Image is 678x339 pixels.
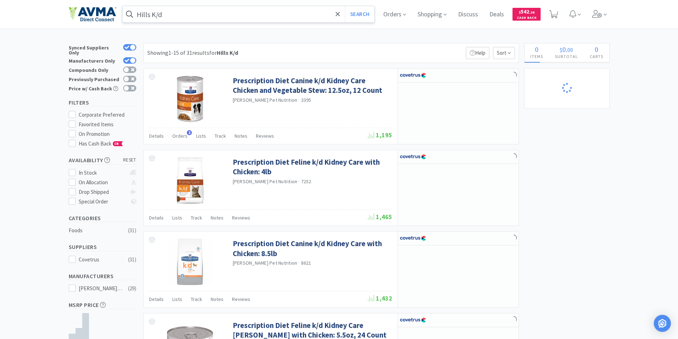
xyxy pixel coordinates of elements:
[172,214,182,221] span: Lists
[517,16,536,21] span: Cash Back
[549,46,584,53] div: .
[256,133,274,139] span: Reviews
[128,255,136,264] div: ( 31 )
[128,284,136,293] div: ( 29 )
[301,260,311,266] span: 8621
[567,46,573,53] span: 00
[217,49,238,56] strong: Hills K/d
[368,131,392,139] span: 1,195
[69,44,120,55] div: Synced Suppliers Only
[79,188,126,196] div: Drop Shipped
[122,6,375,22] input: Search by item, sku, manufacturer, ingredient, size...
[584,53,609,60] h4: Carts
[128,226,136,235] div: ( 31 )
[69,57,120,63] div: Manufacturers Only
[211,296,224,302] span: Notes
[191,214,202,221] span: Track
[69,85,120,91] div: Price w/ Cash Back
[595,45,598,54] span: 0
[69,67,120,73] div: Compounds Only
[233,157,390,177] a: Prescription Diet Feline k/d Kidney Care with Chicken: 4lb
[298,97,300,103] span: ·
[233,260,298,266] a: [PERSON_NAME] Pet Nutrition
[69,243,136,251] h5: Suppliers
[368,294,392,302] span: 1,432
[233,239,390,258] a: Prescription Diet Canine k/d Kidney Care with Chicken: 8.5lb
[79,284,123,293] div: [PERSON_NAME] Pet Nutrition
[455,11,481,18] a: Discuss
[233,97,298,103] a: [PERSON_NAME] Pet Nutrition
[301,97,311,103] span: 3395
[79,130,136,138] div: On Promotion
[562,45,566,54] span: 0
[79,169,126,177] div: In Stock
[123,157,136,164] span: reset
[525,53,549,60] h4: Items
[232,296,250,302] span: Reviews
[172,296,182,302] span: Lists
[519,8,535,15] span: 542
[560,46,562,53] span: $
[368,213,392,221] span: 1,465
[69,76,120,82] div: Previously Purchased
[79,178,126,187] div: On Allocation
[69,214,136,222] h5: Categories
[215,133,226,139] span: Track
[654,315,671,332] div: Open Intercom Messenger
[466,47,489,59] p: Help
[69,156,136,164] h5: Availability
[79,140,123,147] span: Has Cash Back
[187,130,192,135] span: 3
[69,7,116,22] img: e4e33dab9f054f5782a47901c742baa9_102.png
[400,233,426,244] img: 77fca1acd8b6420a9015268ca798ef17_1.png
[149,214,164,221] span: Details
[79,255,123,264] div: Covetrus
[298,178,300,185] span: ·
[549,53,584,60] h4: Subtotal
[233,76,390,95] a: Prescription Diet Canine k/d Kidney Care Chicken and Vegetable Stew: 12.5oz, 12 Count
[209,49,238,56] span: for
[147,48,238,58] div: Showing 1-15 of 31 results
[493,47,515,59] span: Sort
[149,296,164,302] span: Details
[235,133,247,139] span: Notes
[69,226,126,235] div: Foods
[69,99,136,107] h5: Filters
[400,70,426,81] img: 77fca1acd8b6420a9015268ca798ef17_1.png
[191,296,202,302] span: Track
[298,260,300,266] span: ·
[172,133,188,139] span: Orders
[301,178,311,185] span: 7252
[167,239,213,285] img: 031807e60d4d4e8b8a3f5d86573722a1_98035.gif
[69,301,136,309] h5: MSRP Price
[69,272,136,280] h5: Manufacturers
[400,315,426,325] img: 77fca1acd8b6420a9015268ca798ef17_1.png
[113,142,120,146] span: CB
[232,214,250,221] span: Reviews
[519,10,521,15] span: $
[345,6,374,22] button: Search
[149,133,164,139] span: Details
[167,76,213,122] img: adf28c1f1c5743c087026ca72835d5dc_94635.png
[513,5,541,24] a: $542.26Cash Back
[535,45,538,54] span: 0
[196,133,206,139] span: Lists
[233,178,298,185] a: [PERSON_NAME] Pet Nutrition
[79,197,126,206] div: Special Order
[529,10,535,15] span: . 26
[79,111,136,119] div: Corporate Preferred
[79,120,136,129] div: Favorited Items
[400,152,426,162] img: 77fca1acd8b6420a9015268ca798ef17_1.png
[211,214,224,221] span: Notes
[487,11,507,18] a: Deals
[167,157,213,203] img: 77af390122ee49c39a37cac87e2b1688_95674.png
